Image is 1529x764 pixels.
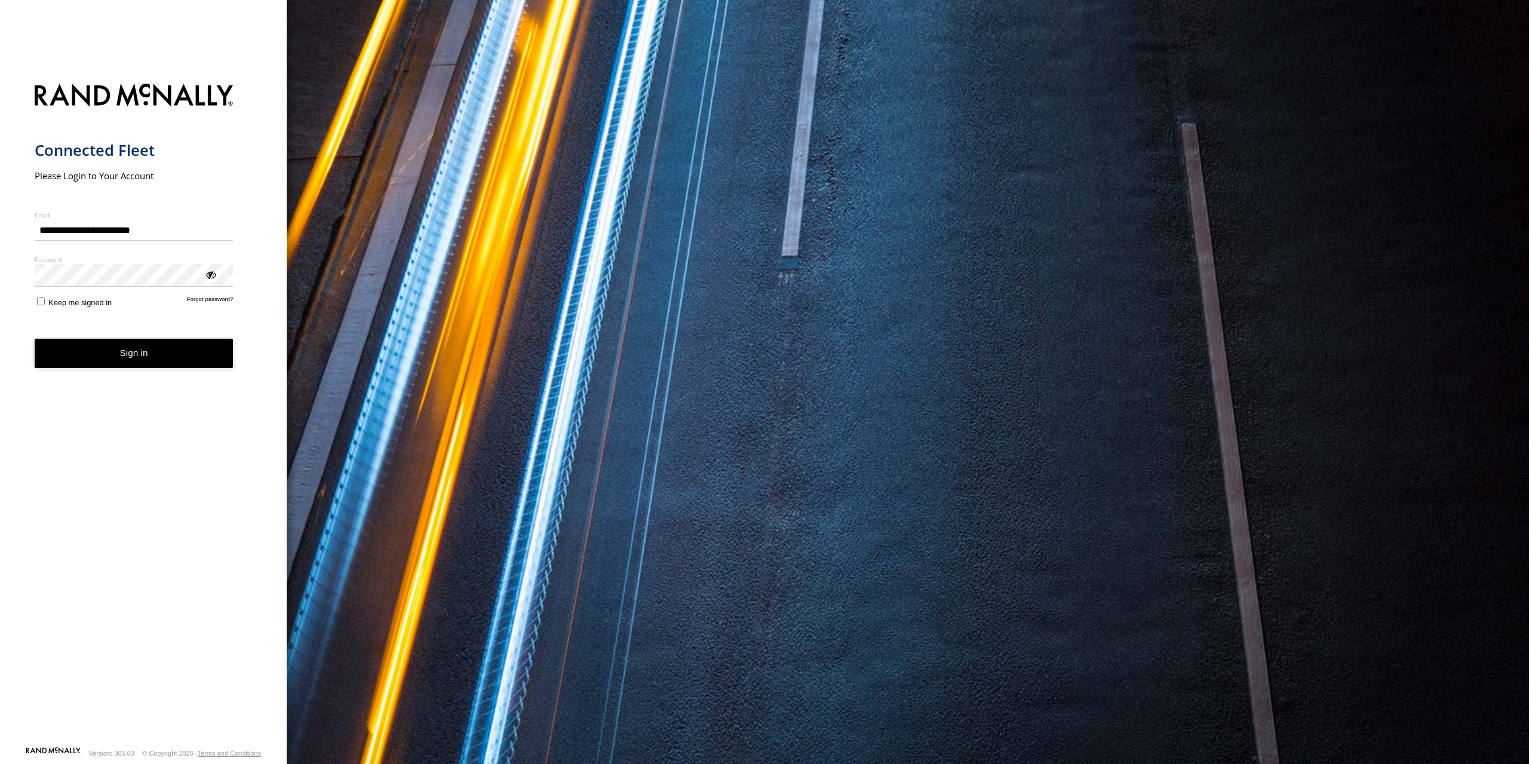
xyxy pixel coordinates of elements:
a: Visit our Website [26,747,81,759]
input: Keep me signed in [37,297,45,305]
h1: Connected Fleet [35,140,234,160]
button: Sign in [35,339,234,368]
img: Rand McNally [35,81,234,112]
div: © Copyright 2025 - [142,750,261,757]
div: Version: 305.03 [89,750,134,757]
a: Terms and Conditions [198,750,261,757]
span: Keep me signed in [48,298,112,307]
a: Forgot password? [187,296,234,307]
label: Email [35,210,234,219]
div: ViewPassword [204,268,216,280]
h2: Please Login to Your Account [35,170,234,182]
form: main [35,76,253,746]
label: Password [35,255,234,264]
